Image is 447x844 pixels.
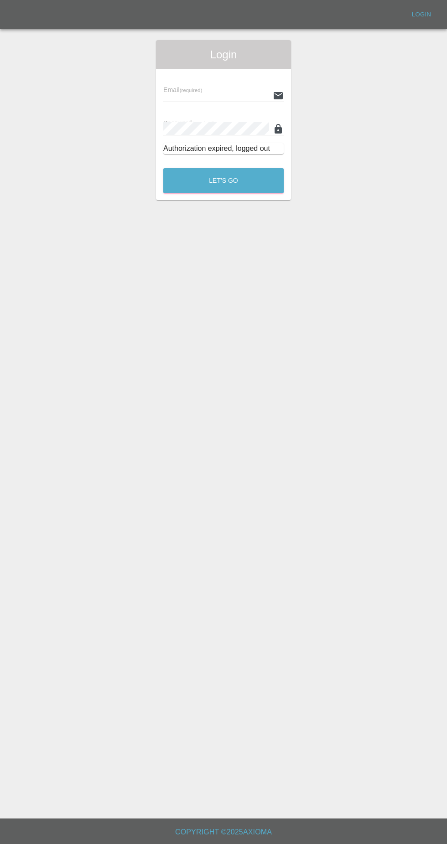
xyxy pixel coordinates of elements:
[163,119,214,127] span: Password
[163,86,202,93] span: Email
[163,168,284,193] button: Let's Go
[407,8,436,22] a: Login
[7,826,440,839] h6: Copyright © 2025 Axioma
[180,87,203,93] small: (required)
[192,121,215,126] small: (required)
[163,47,284,62] span: Login
[163,143,284,154] div: Authorization expired, logged out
